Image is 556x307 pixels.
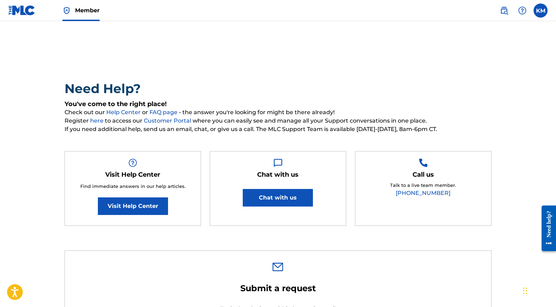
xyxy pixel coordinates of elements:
[194,283,362,294] h2: Submit a request
[75,6,100,14] span: Member
[515,4,529,18] div: Help
[257,171,299,179] h5: Chat with us
[396,190,450,196] a: [PHONE_NUMBER]
[65,117,491,125] span: Register to access our where you can easily see and manage all your Support conversations in one ...
[98,197,168,215] a: Visit Help Center
[390,182,456,189] p: Talk to a live team member.
[149,109,179,116] a: FAQ page
[413,171,434,179] h5: Call us
[8,5,35,15] img: MLC Logo
[65,81,491,97] h2: Need Help?
[273,263,283,271] img: 0ff00501b51b535a1dc6.svg
[536,200,556,257] iframe: Resource Center
[144,117,193,124] a: Customer Portal
[523,280,527,301] div: Drag
[106,109,142,116] a: Help Center
[80,183,186,189] span: Find immediate answers in our help articles.
[62,6,71,15] img: Top Rightsholder
[534,4,548,18] div: User Menu
[128,158,137,167] img: Help Box Image
[518,6,527,15] img: help
[500,6,508,15] img: search
[274,158,282,167] img: Help Box Image
[419,158,428,167] img: Help Box Image
[243,189,313,207] button: Chat with us
[521,273,556,307] iframe: Chat Widget
[65,125,491,133] span: If you need additional help, send us an email, chat, or give us a call. The MLC Support Team is a...
[90,117,105,124] a: here
[497,4,511,18] a: Public Search
[105,171,160,179] h5: Visit Help Center
[65,108,491,117] span: Check out our or - the answer you're looking for might be there already!
[65,100,491,108] h5: You've come to the right place!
